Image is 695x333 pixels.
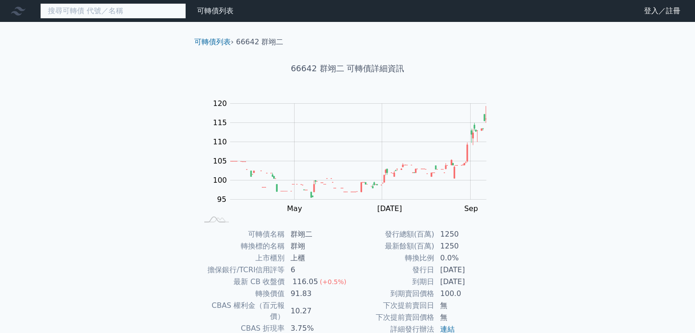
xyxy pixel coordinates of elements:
[208,99,500,232] g: Chart
[285,264,347,276] td: 6
[347,264,435,276] td: 發行日
[197,6,233,15] a: 可轉債列表
[347,312,435,323] td: 下次提前賣回價格
[217,195,226,204] tspan: 95
[347,288,435,300] td: 到期賣回價格
[213,176,227,185] tspan: 100
[435,252,497,264] td: 0.0%
[290,276,320,287] div: 116.05
[198,300,285,322] td: CBAS 權利金（百元報價）
[198,288,285,300] td: 轉換價值
[213,118,227,127] tspan: 115
[285,252,347,264] td: 上櫃
[435,276,497,288] td: [DATE]
[187,62,508,75] h1: 66642 群翊二 可轉債詳細資訊
[285,240,347,252] td: 群翊
[198,276,285,288] td: 最新 CB 收盤價
[213,99,227,108] tspan: 120
[285,228,347,240] td: 群翊二
[464,204,478,213] tspan: Sep
[194,37,231,46] a: 可轉債列表
[637,4,688,18] a: 登入／註冊
[213,157,227,165] tspan: 105
[320,278,346,285] span: (+0.5%)
[236,37,284,48] li: 66642 群翊二
[435,264,497,276] td: [DATE]
[198,264,285,276] td: 擔保銀行/TCRI信用評等
[40,3,186,19] input: 搜尋可轉債 代號／名稱
[377,204,402,213] tspan: [DATE]
[347,300,435,312] td: 下次提前賣回日
[194,37,233,48] li: ›
[285,300,347,322] td: 10.27
[198,228,285,240] td: 可轉債名稱
[198,252,285,264] td: 上市櫃別
[347,252,435,264] td: 轉換比例
[435,300,497,312] td: 無
[347,228,435,240] td: 發行總額(百萬)
[435,288,497,300] td: 100.0
[347,276,435,288] td: 到期日
[285,288,347,300] td: 91.83
[435,240,497,252] td: 1250
[435,228,497,240] td: 1250
[435,312,497,323] td: 無
[213,137,227,146] tspan: 110
[347,240,435,252] td: 最新餘額(百萬)
[198,240,285,252] td: 轉換標的名稱
[287,204,302,213] tspan: May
